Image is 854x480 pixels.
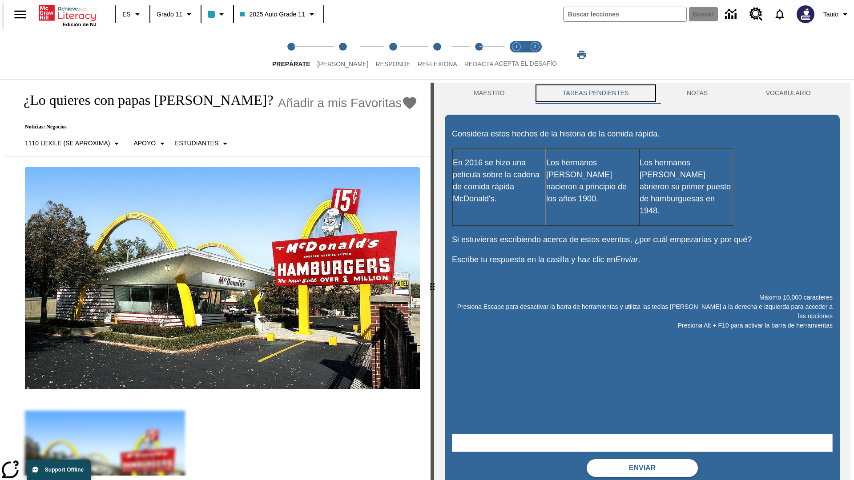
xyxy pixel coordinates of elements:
p: Los hermanos [PERSON_NAME] nacieron a principio de los años 1900. [546,157,639,205]
h1: ¿Lo quieres con papas [PERSON_NAME]? [14,92,274,108]
span: Responde [375,60,411,68]
span: 2025 Auto Grade 11 [240,10,305,19]
span: Añadir a mis Favoritas [278,96,402,110]
button: Tipo de apoyo, Apoyo [130,136,171,152]
button: Lee step 2 of 5 [310,30,375,79]
a: Notificaciones [768,3,791,26]
span: Edición de NJ [63,22,97,27]
p: 1110 Lexile (Se aproxima) [25,139,110,148]
body: Máximo 10,000 caracteres Presiona Escape para desactivar la barra de herramientas y utiliza las t... [4,7,130,15]
div: Portada [39,3,97,27]
a: Centro de información [720,2,744,27]
p: Presiona Escape para desactivar la barra de herramientas y utiliza las teclas [PERSON_NAME] a la ... [452,302,833,321]
button: Prepárate step 1 of 5 [265,30,317,79]
button: Lenguaje: ES, Selecciona un idioma [118,6,147,22]
button: Perfil/Configuración [820,6,854,22]
p: En 2016 se hizo una película sobre la cadena de comida rápida McDonald's. [453,157,545,205]
p: Presiona Alt + F10 para activar la barra de herramientas [452,321,833,330]
button: Redacta step 5 of 5 [457,30,501,79]
div: Instructional Panel Tabs [445,83,840,104]
button: Escoja un nuevo avatar [791,3,820,26]
button: Support Offline [27,460,91,480]
span: Reflexiona [418,60,457,68]
em: Enviar [615,255,638,264]
button: Grado: Grado 11, Elige un grado [153,6,198,22]
input: Buscar campo [564,7,686,21]
button: TAREAS PENDIENTES [534,83,658,104]
button: Maestro [445,83,534,104]
button: Imprimir [568,47,596,63]
button: Abrir el menú lateral [7,1,33,28]
p: Estudiantes [175,139,218,148]
span: [PERSON_NAME] [317,60,368,68]
button: El color de la clase es azul claro. Cambiar el color de la clase. [204,6,230,22]
p: Máximo 10,000 caracteres [452,293,833,302]
span: Grado 11 [157,10,182,19]
p: Si estuvieras escribiendo acerca de estos eventos, ¿por cuál empezarías y por qué? [452,234,833,246]
div: Pulsa la tecla de intro o la barra espaciadora y luego presiona las flechas de derecha e izquierd... [431,83,434,480]
button: Acepta el desafío lee step 1 of 2 [504,30,529,79]
span: Redacta [464,60,494,68]
button: Seleccionar estudiante [171,136,234,152]
text: 2 [534,44,536,49]
button: Responde step 3 of 5 [368,30,418,79]
p: Los hermanos [PERSON_NAME] abrieron su primer puesto de hamburguesas en 1948. [640,157,732,217]
button: Reflexiona step 4 of 5 [411,30,464,79]
p: Apoyo [133,139,156,148]
div: activity [434,83,850,480]
button: VOCABULARIO [737,83,840,104]
text: 1 [515,44,517,49]
div: reading [4,83,431,476]
p: Noticias: Negocios [14,124,418,130]
span: ES [122,10,131,19]
span: ACEPTA EL DESAFÍO [495,60,557,67]
button: Clase: 2025 Auto Grade 11, Selecciona una clase [237,6,320,22]
button: Acepta el desafío contesta step 2 of 2 [522,30,548,79]
button: Añadir a mis Favoritas - ¿Lo quieres con papas fritas? [278,95,418,111]
img: Uno de los primeros locales de McDonald's, con el icónico letrero rojo y los arcos amarillos. [25,167,420,389]
a: Centro de recursos, Se abrirá en una pestaña nueva. [744,2,768,26]
span: Prepárate [272,60,310,68]
button: Enviar [587,459,698,477]
span: Tauto [823,10,838,19]
span: Support Offline [45,467,84,473]
img: Avatar [797,5,814,23]
p: Considera estos hechos de la historia de la comida rápida. [452,128,833,140]
p: Escribe tu respuesta en la casilla y haz clic en . [452,254,833,266]
button: Seleccione Lexile, 1110 Lexile (Se aproxima) [21,136,125,152]
button: NOTAS [658,83,737,104]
